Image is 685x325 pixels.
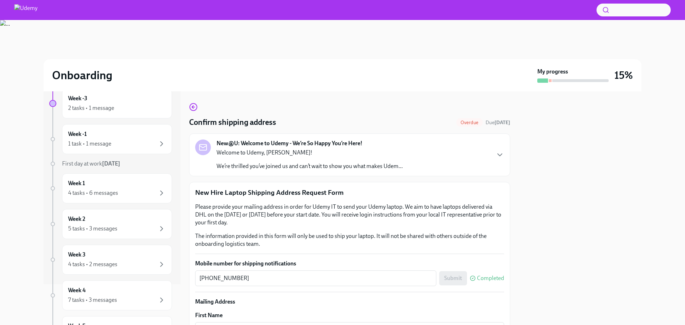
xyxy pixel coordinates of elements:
[49,209,172,239] a: Week 25 tasks • 3 messages
[49,173,172,203] a: Week 14 tasks • 6 messages
[49,280,172,310] a: Week 47 tasks • 3 messages
[217,162,403,170] p: We’re thrilled you’ve joined us and can’t wait to show you what makes Udem...
[195,188,504,197] p: New Hire Laptop Shipping Address Request Form
[62,160,120,167] span: First day at work
[456,120,483,125] span: Overdue
[49,160,172,168] a: First day at work[DATE]
[189,117,276,128] h4: Confirm shipping address
[49,245,172,275] a: Week 34 tasks • 2 messages
[195,232,504,248] p: The information provided in this form will only be used to ship your laptop. It will not be share...
[68,95,87,102] h6: Week -3
[68,189,118,197] div: 4 tasks • 6 messages
[102,160,120,167] strong: [DATE]
[486,120,510,126] span: Due
[68,130,87,138] h6: Week -1
[49,88,172,118] a: Week -32 tasks • 1 message
[68,104,114,112] div: 2 tasks • 1 message
[68,140,111,148] div: 1 task • 1 message
[68,225,117,233] div: 5 tasks • 3 messages
[68,215,85,223] h6: Week 2
[52,68,112,82] h2: Onboarding
[195,311,504,319] label: First Name
[199,274,432,283] textarea: [PHONE_NUMBER]
[49,124,172,154] a: Week -11 task • 1 message
[195,203,504,227] p: Please provide your mailing address in order for Udemy IT to send your Udemy laptop. We aim to ha...
[486,119,510,126] span: July 10th, 2025 17:00
[217,139,362,147] strong: New@U: Welcome to Udemy - We’re So Happy You’re Here!
[537,68,568,76] strong: My progress
[494,120,510,126] strong: [DATE]
[14,4,37,16] img: Udemy
[195,298,235,305] strong: Mailing Address
[195,260,504,268] label: Mobile number for shipping notifications
[68,260,117,268] div: 4 tasks • 2 messages
[614,69,633,82] h3: 15%
[68,286,86,294] h6: Week 4
[217,149,403,157] p: Welcome to Udemy, [PERSON_NAME]!
[477,275,504,281] span: Completed
[68,251,86,259] h6: Week 3
[68,179,85,187] h6: Week 1
[68,296,117,304] div: 7 tasks • 3 messages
